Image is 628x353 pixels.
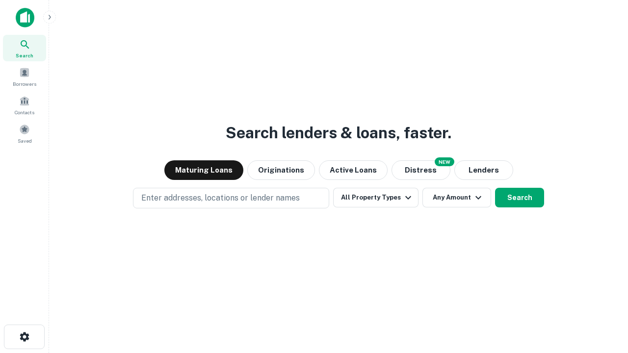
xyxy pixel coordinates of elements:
[15,108,34,116] span: Contacts
[141,192,300,204] p: Enter addresses, locations or lender names
[392,160,450,180] button: Search distressed loans with lien and other non-mortgage details.
[3,92,46,118] a: Contacts
[422,188,491,207] button: Any Amount
[133,188,329,208] button: Enter addresses, locations or lender names
[18,137,32,145] span: Saved
[319,160,388,180] button: Active Loans
[16,51,33,59] span: Search
[226,121,451,145] h3: Search lenders & loans, faster.
[435,157,454,166] div: NEW
[164,160,243,180] button: Maturing Loans
[13,80,36,88] span: Borrowers
[333,188,419,207] button: All Property Types
[579,275,628,322] iframe: Chat Widget
[3,120,46,147] a: Saved
[247,160,315,180] button: Originations
[3,63,46,90] a: Borrowers
[3,35,46,61] a: Search
[495,188,544,207] button: Search
[16,8,34,27] img: capitalize-icon.png
[454,160,513,180] button: Lenders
